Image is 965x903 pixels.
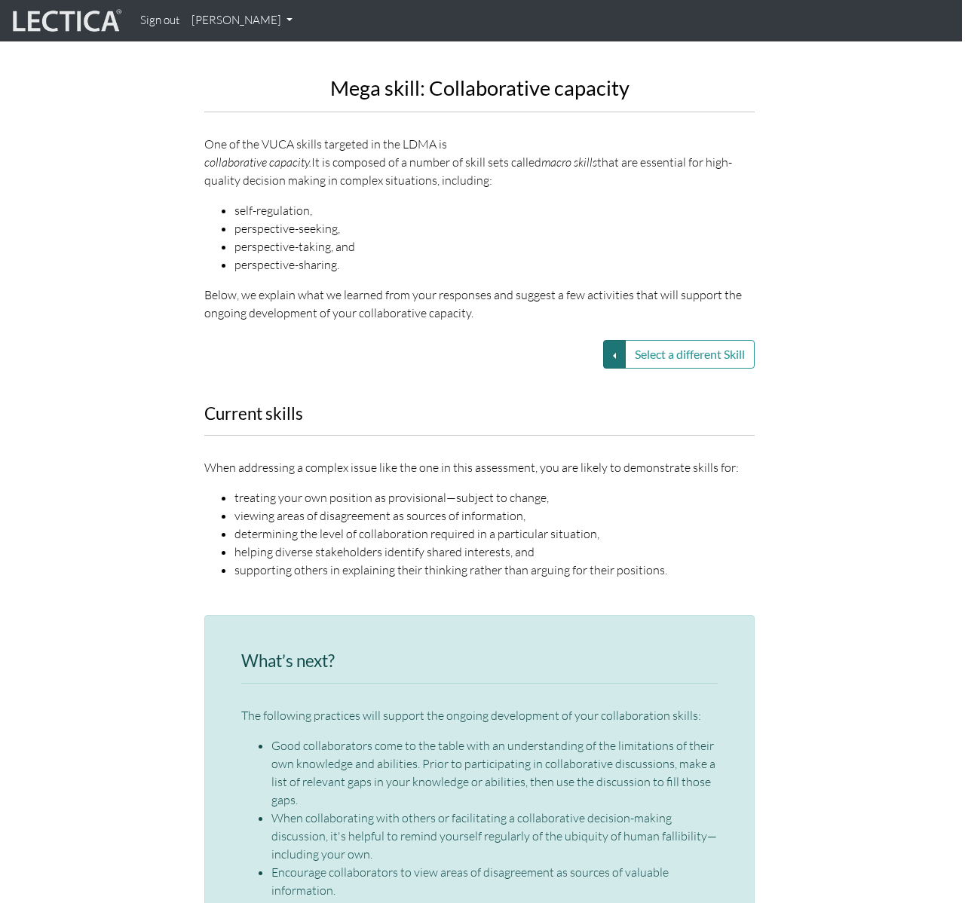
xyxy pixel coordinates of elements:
[234,201,755,219] li: self-regulation,
[241,706,718,724] p: The following practices will support the ongoing development of your collaboration skills:
[204,286,755,322] p: Below, we explain what we learned from your responses and suggest a few activities that will supp...
[241,652,718,671] h3: What’s next?
[234,256,755,274] li: perspective-sharing.
[541,155,597,170] em: macro skills
[204,135,755,189] p: One of the VUCA skills targeted in the LDMA is
[234,525,755,543] li: determining the level of collaboration required in a particular situation,
[204,153,755,189] div: It is composed of a number of skill sets called that are essential for high-quality decision maki...
[234,561,755,579] li: supporting others in explaining their thinking rather than arguing for their positions.
[234,219,755,237] li: perspective-seeking,
[9,7,122,35] img: lecticalive
[185,6,299,35] a: [PERSON_NAME]
[271,736,718,809] li: Good collaborators come to the table with an understanding of the limitations of their own knowle...
[271,809,718,863] li: When collaborating with others or facilitating a collaborative decision-making discussion, it's h...
[204,155,311,170] em: collaborative capacity.
[234,507,755,525] li: viewing areas of disagreement as sources of information,
[234,237,755,256] li: perspective-taking, and
[234,543,755,561] li: helping diverse stakeholders identify shared interests, and
[204,77,755,99] h2: Mega skill: Collaborative capacity
[234,488,755,507] li: treating your own position as provisional—subject to change,
[271,863,718,899] li: Encourage collaborators to view areas of disagreement as sources of valuable information.
[204,405,755,424] h3: Current skills
[134,6,185,35] a: Sign out
[625,340,755,369] button: Select a different Skill
[204,458,755,476] p: When addressing a complex issue like the one in this assessment, you are likely to demonstrate sk...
